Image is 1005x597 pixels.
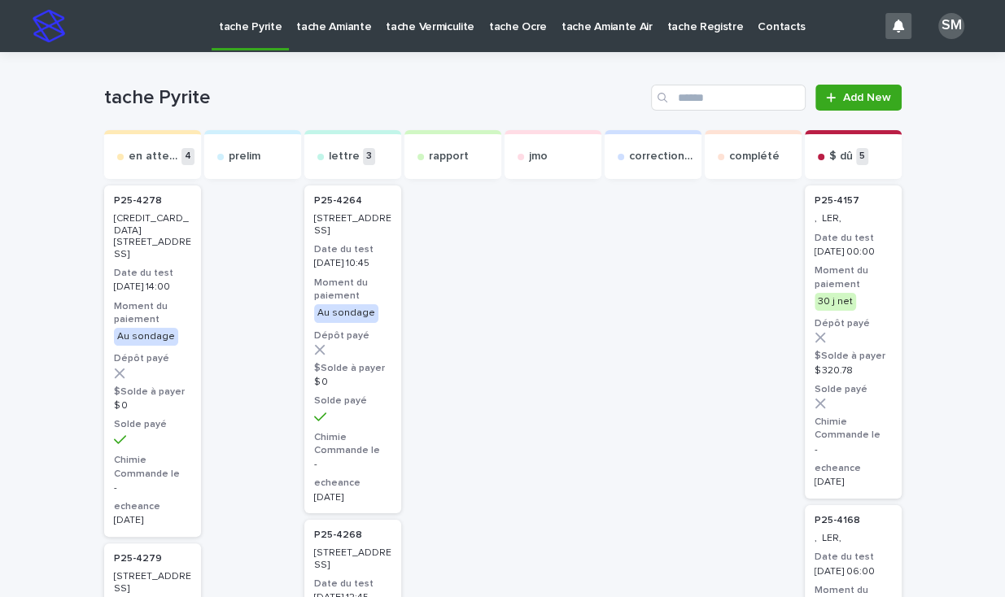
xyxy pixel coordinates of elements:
[129,150,178,163] p: en attente
[314,459,391,470] p: -
[651,85,806,111] input: Search
[314,394,391,407] h3: Solde payé
[314,329,391,342] h3: Dépôt payé
[304,185,401,513] a: P25-4264 [STREET_ADDRESS]Date du test[DATE] 10:45Moment du paiementAu sondageDépôt payé$Solde à p...
[114,267,191,280] h3: Date du test
[181,148,194,165] p: 4
[314,492,391,503] p: [DATE]
[815,246,892,258] p: [DATE] 00:00
[429,150,469,163] p: rapport
[729,150,780,163] p: complété
[314,547,391,571] p: [STREET_ADDRESS]
[314,195,362,207] p: P25-4264
[815,317,892,330] h3: Dépôt payé
[815,462,892,475] h3: echeance
[815,350,892,363] h3: $Solde à payer
[529,150,548,163] p: jmo
[629,150,695,163] p: correction exp
[314,529,362,541] p: P25-4268
[114,281,191,293] p: [DATE] 14:00
[815,213,892,224] p: , LER,
[815,444,892,455] p: -
[829,150,853,163] p: $ dû
[114,300,191,326] h3: Moment du paiement
[114,454,191,480] h3: Chimie Commande le
[114,400,191,412] p: $ 0
[114,515,191,526] p: [DATE]
[314,377,391,388] p: $ 0
[104,86,645,110] h1: tache Pyrite
[329,150,360,163] p: lettre
[114,328,178,346] div: Au sondage
[843,92,891,103] span: Add New
[938,13,964,39] div: SM
[114,213,191,260] p: [CREDIT_CARD_DATA][STREET_ADDRESS]
[114,482,191,494] p: -
[114,500,191,513] h3: echeance
[815,416,892,442] h3: Chimie Commande le
[815,533,892,544] p: , LER,
[314,431,391,457] h3: Chimie Commande le
[314,362,391,375] h3: $Solde à payer
[314,213,391,237] p: [STREET_ADDRESS]
[114,571,191,595] p: [STREET_ADDRESS]
[314,477,391,490] h3: echeance
[104,185,201,537] a: P25-4278 [CREDIT_CARD_DATA][STREET_ADDRESS]Date du test[DATE] 14:00Moment du paiementAu sondageDé...
[856,148,868,165] p: 5
[114,418,191,431] h3: Solde payé
[363,148,375,165] p: 3
[815,383,892,396] h3: Solde payé
[815,232,892,245] h3: Date du test
[815,264,892,290] h3: Moment du paiement
[114,386,191,399] h3: $Solde à payer
[314,243,391,256] h3: Date du test
[815,566,892,577] p: [DATE] 06:00
[114,553,162,564] p: P25-4279
[815,551,892,564] h3: Date du test
[114,195,162,207] p: P25-4278
[815,365,892,377] p: $ 320.78
[229,150,260,163] p: prelim
[33,10,65,42] img: stacker-logo-s-only.png
[815,293,856,311] div: 30 j net
[815,515,860,526] p: P25-4168
[314,258,391,269] p: [DATE] 10:45
[815,477,892,488] p: [DATE]
[815,195,859,207] p: P25-4157
[314,304,378,322] div: Au sondage
[805,185,902,499] a: P25-4157 , LER,Date du test[DATE] 00:00Moment du paiement30 j netDépôt payé$Solde à payer$ 320.78...
[114,352,191,365] h3: Dépôt payé
[815,85,901,111] a: Add New
[314,277,391,303] h3: Moment du paiement
[314,577,391,590] h3: Date du test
